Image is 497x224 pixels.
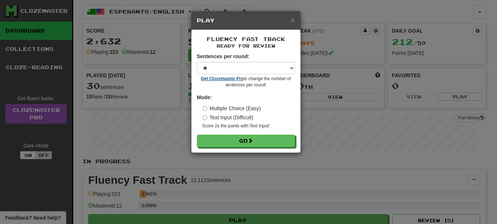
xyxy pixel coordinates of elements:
span: Fluency Fast Track [207,36,285,42]
button: Close [290,16,295,24]
small: Ready for Review [197,43,295,49]
label: Text Input (Difficult) [202,114,254,121]
label: Sentences per round: [197,53,250,60]
input: Multiple Choice (Easy) [202,106,207,111]
h5: Play [197,17,295,24]
button: Go [197,135,295,147]
a: Get Clozemaster Pro [201,76,244,81]
input: Text Input (Difficult) [202,115,207,120]
label: Multiple Choice (Easy) [202,105,261,112]
small: to change the number of sentences per round! [197,76,295,88]
small: Score 2x the points with Text Input ! [202,123,295,129]
strong: Mode: [197,94,212,100]
span: × [290,16,295,24]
